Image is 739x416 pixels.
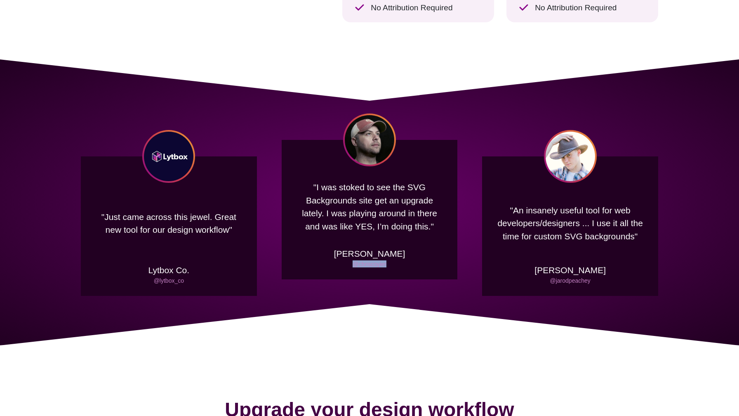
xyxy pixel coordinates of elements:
[142,130,195,183] img: Lytbox Co logo
[519,2,646,14] p: No Attribution Required
[494,191,646,255] p: "An insanely useful tool for web developers/designers ... I use it all the time for custom SVG ba...
[355,2,482,14] p: No Attribution Required
[148,264,190,277] p: Lytbox Co.
[544,130,597,183] img: Jarod Peachey headshot
[294,175,445,239] p: "I was stoked to see the SVG Backgrounds site get an upgrade lately. I was playing around in ther...
[534,264,606,277] p: [PERSON_NAME]
[334,247,405,260] p: [PERSON_NAME]
[154,277,184,284] a: @lytbox_co
[550,277,591,284] a: @jarodpeachey
[343,113,396,166] img: Chris Coyier headshot
[93,191,245,255] p: "Just came across this jewel. Great new tool for our design workflow"
[353,261,386,267] a: @chriscoyier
